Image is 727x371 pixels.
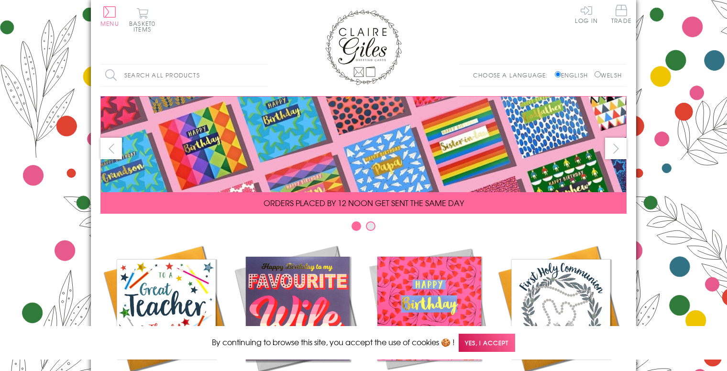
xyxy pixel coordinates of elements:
input: Search all products [100,65,268,86]
button: prev [100,138,122,159]
input: Search [258,65,268,86]
span: 0 items [133,19,155,33]
button: Basket0 items [129,8,155,32]
span: ORDERS PLACED BY 12 NOON GET SENT THE SAME DAY [264,197,464,208]
span: Yes, I accept [459,334,515,352]
button: Carousel Page 1 (Current Slide) [352,221,361,231]
span: Menu [100,19,119,28]
button: next [605,138,627,159]
button: Menu [100,6,119,26]
input: English [555,71,561,77]
input: Welsh [595,71,601,77]
a: Log In [575,5,598,23]
label: Welsh [595,71,622,79]
label: English [555,71,593,79]
button: Carousel Page 2 [366,221,375,231]
span: Trade [611,5,631,23]
p: Choose a language: [473,71,553,79]
a: Trade [611,5,631,25]
div: Carousel Pagination [100,221,627,236]
img: Claire Giles Greetings Cards [325,10,402,85]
